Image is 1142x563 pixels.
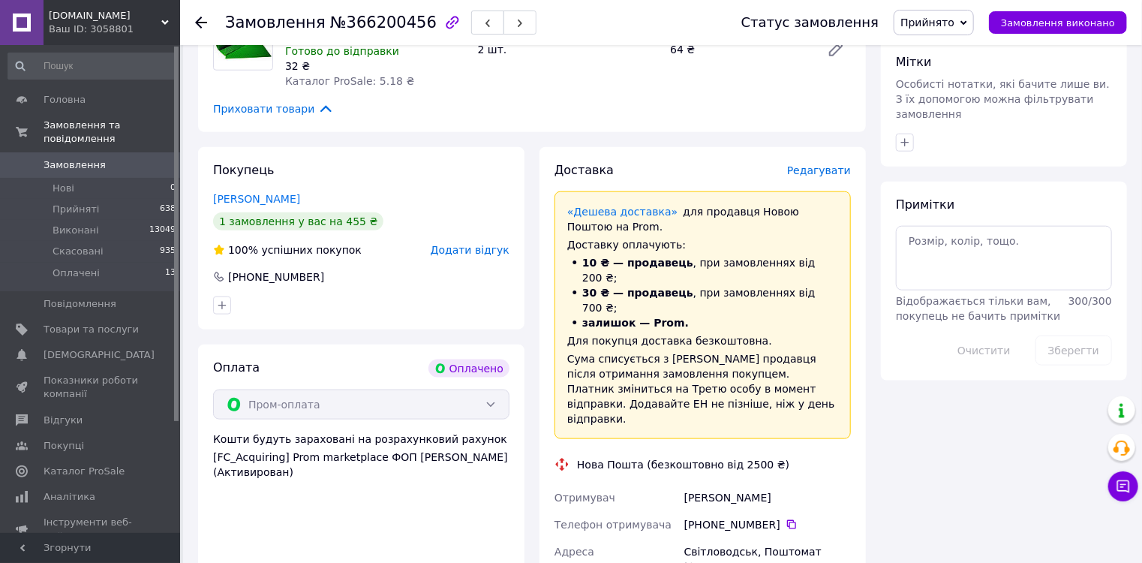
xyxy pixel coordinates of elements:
[573,457,793,472] div: Нова Пошта (безкоштовно від 2500 ₴)
[1001,17,1115,29] span: Замовлення виконано
[44,323,139,336] span: Товари та послуги
[285,45,399,57] span: Готово до відправки
[582,257,693,269] span: 10 ₴ — продавець
[49,23,180,36] div: Ваш ID: 3058801
[554,519,672,531] span: Телефон отримувача
[567,333,838,348] div: Для покупця доставка безкоштовна.
[53,203,99,216] span: Прийняті
[1068,295,1112,307] span: 300 / 300
[44,490,95,504] span: Аналітика
[554,492,615,504] span: Отримувач
[582,287,693,299] span: 30 ₴ — продавець
[44,297,116,311] span: Повідомлення
[896,55,932,69] span: Мітки
[213,163,275,177] span: Покупець
[53,266,100,280] span: Оплачені
[896,197,954,212] span: Примітки
[567,285,838,315] li: , при замовленнях від 700 ₴;
[227,269,326,285] div: [PHONE_NUMBER]
[160,245,176,258] span: 935
[431,244,509,256] span: Додати відгук
[49,9,161,23] span: ApiMag.com.ua
[44,465,125,478] span: Каталог ProSale
[664,39,815,60] div: 64 ₴
[285,75,414,87] span: Каталог ProSale: 5.18 ₴
[896,295,1060,322] span: Відображається тільки вам, покупець не бачить примітки
[213,101,334,117] span: Приховати товари
[582,317,689,329] span: залишок — Prom.
[900,17,954,29] span: Прийнято
[567,237,838,252] div: Доставку оплачують:
[787,164,851,176] span: Редагувати
[228,244,258,256] span: 100%
[195,15,207,30] div: Повернутися назад
[149,224,176,237] span: 13049
[8,53,177,80] input: Пошук
[44,348,155,362] span: [DEMOGRAPHIC_DATA]
[44,374,139,401] span: Показники роботи компанії
[567,351,838,426] div: Сума списується з [PERSON_NAME] продавця після отримання замовлення покупцем. Платник зміниться н...
[428,360,509,378] div: Оплачено
[213,193,300,205] a: [PERSON_NAME]
[213,360,260,375] span: Оплата
[1108,471,1138,501] button: Чат з покупцем
[53,224,99,237] span: Виконані
[44,119,180,146] span: Замовлення та повідомлення
[821,35,851,65] a: Редагувати
[170,182,176,195] span: 0
[53,182,74,195] span: Нові
[330,14,437,32] span: №366200456
[44,414,83,427] span: Відгуки
[285,59,466,74] div: 32 ₴
[213,450,509,480] div: [FC_Acquiring] Prom marketplace ФОП [PERSON_NAME] (Активирован)
[44,158,106,172] span: Замовлення
[554,163,614,177] span: Доставка
[681,484,854,511] div: [PERSON_NAME]
[44,93,86,107] span: Головна
[741,15,879,30] div: Статус замовлення
[567,255,838,285] li: , при замовленнях від 200 ₴;
[213,212,383,230] div: 1 замовлення у вас на 455 ₴
[567,206,678,218] a: «Дешева доставка»
[989,11,1127,34] button: Замовлення виконано
[160,203,176,216] span: 638
[213,432,509,480] div: Кошти будуть зараховані на розрахунковий рахунок
[53,245,104,258] span: Скасовані
[472,39,665,60] div: 2 шт.
[213,242,362,257] div: успішних покупок
[896,78,1110,120] span: Особисті нотатки, які бачите лише ви. З їх допомогою можна фільтрувати замовлення
[44,439,84,453] span: Покупці
[225,14,326,32] span: Замовлення
[684,517,851,532] div: [PHONE_NUMBER]
[165,266,176,280] span: 13
[44,516,139,543] span: Інструменти веб-майстра та SEO
[554,546,594,558] span: Адреса
[567,204,838,234] div: для продавця Новою Поштою на Prom.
